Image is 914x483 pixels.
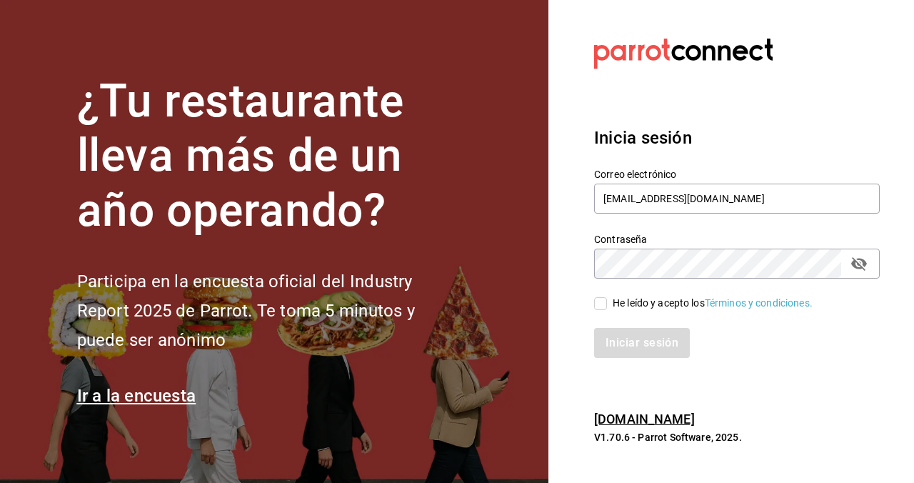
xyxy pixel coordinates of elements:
a: [DOMAIN_NAME] [594,412,695,427]
div: He leído y acepto los [613,296,813,311]
a: Ir a la encuesta [77,386,196,406]
a: Términos y condiciones. [705,297,813,309]
label: Correo electrónico [594,169,880,179]
p: V1.70.6 - Parrot Software, 2025. [594,430,880,444]
button: passwordField [847,252,871,276]
h1: ¿Tu restaurante lleva más de un año operando? [77,74,463,239]
h3: Inicia sesión [594,125,880,151]
h2: Participa en la encuesta oficial del Industry Report 2025 de Parrot. Te toma 5 minutos y puede se... [77,267,463,354]
label: Contraseña [594,234,880,244]
input: Ingresa tu correo electrónico [594,184,880,214]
